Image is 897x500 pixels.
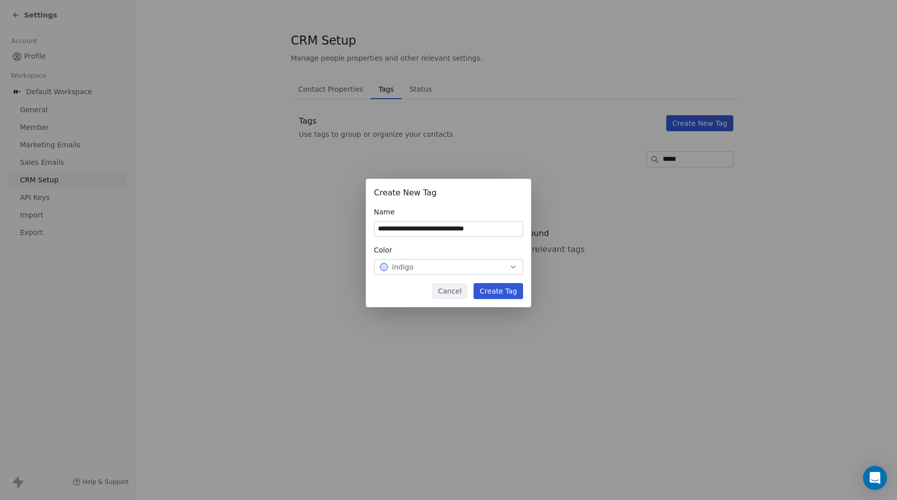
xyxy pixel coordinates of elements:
[374,207,523,217] div: Name
[374,259,523,275] button: indigo
[432,283,468,299] button: Cancel
[374,245,523,255] div: Color
[392,262,413,272] span: indigo
[474,283,523,299] button: Create Tag
[374,187,523,199] div: Create New Tag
